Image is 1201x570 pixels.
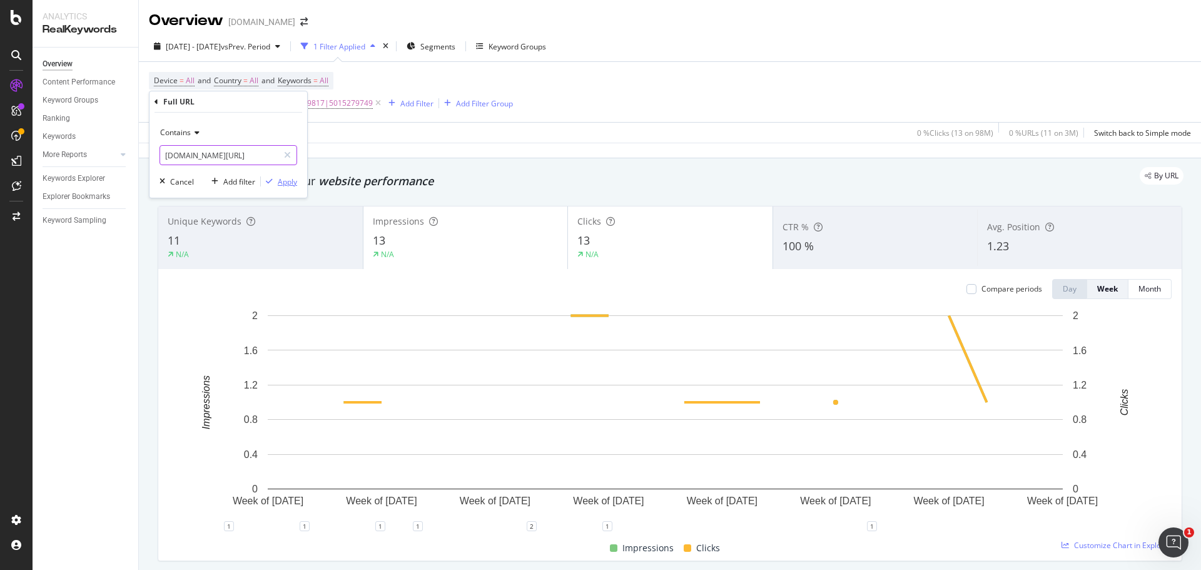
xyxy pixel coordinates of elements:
span: Clicks [577,215,601,227]
div: Keywords [43,130,76,143]
span: and [261,75,275,86]
div: 1 [602,521,612,531]
span: = [243,75,248,86]
a: Keywords [43,130,129,143]
button: Add Filter Group [439,96,513,111]
button: 1 Filter Applied [296,36,380,56]
span: 1.23 [987,238,1009,253]
text: Week of [DATE] [233,496,303,506]
a: Customize Chart in Explorer [1062,540,1172,551]
div: Add Filter Group [456,98,513,109]
text: 1.2 [244,380,258,390]
text: 1.6 [1073,345,1087,355]
span: Clicks [696,541,720,556]
text: 0 [252,484,258,494]
div: Cancel [170,176,194,187]
button: Add filter [206,175,255,188]
button: Month [1128,279,1172,299]
div: arrow-right-arrow-left [300,18,308,26]
div: [DOMAIN_NAME] [228,16,295,28]
div: Overview [149,10,223,31]
a: Keyword Sampling [43,214,129,227]
span: 13 [373,233,385,248]
span: [DATE] - [DATE] [166,41,221,52]
div: Month [1138,283,1161,294]
span: All [320,72,328,89]
text: 0.4 [1073,449,1087,460]
div: N/A [381,249,394,260]
div: 0 % Clicks ( 13 on 98M ) [917,128,993,138]
a: Overview [43,58,129,71]
span: = [180,75,184,86]
text: 2 [1073,310,1078,321]
text: 0 [1073,484,1078,494]
div: 2 [527,521,537,531]
div: times [380,40,391,53]
button: Switch back to Simple mode [1089,123,1191,143]
div: Add filter [223,176,255,187]
span: Keywords [278,75,312,86]
div: Compare periods [981,283,1042,294]
span: 100 % [783,238,814,253]
div: Day [1063,283,1077,294]
text: 1.2 [1073,380,1087,390]
span: Avg. Position [987,221,1040,233]
text: Week of [DATE] [573,496,644,506]
span: Unique Keywords [168,215,241,227]
button: Week [1087,279,1128,299]
div: legacy label [1140,167,1183,185]
text: Week of [DATE] [687,496,758,506]
button: Keyword Groups [471,36,551,56]
div: N/A [585,249,599,260]
span: 1 [1184,527,1194,537]
span: All [186,72,195,89]
div: Keywords Explorer [43,172,105,185]
span: All [250,72,258,89]
div: 1 [300,521,310,531]
div: 1 [413,521,423,531]
span: 11 [168,233,180,248]
text: 2 [252,310,258,321]
div: Apply [278,176,297,187]
a: More Reports [43,148,117,161]
div: Ranking [43,112,70,125]
button: Apply [261,175,297,188]
text: Impressions [201,375,211,429]
button: Segments [402,36,460,56]
div: Keyword Groups [43,94,98,107]
div: Switch back to Simple mode [1094,128,1191,138]
div: More Reports [43,148,87,161]
a: Keywords Explorer [43,172,129,185]
span: By URL [1154,172,1178,180]
div: 1 Filter Applied [313,41,365,52]
span: Device [154,75,178,86]
div: Week [1097,283,1118,294]
button: Add Filter [383,96,433,111]
a: Explorer Bookmarks [43,190,129,203]
text: 1.6 [244,345,258,355]
a: Content Performance [43,76,129,89]
text: Week of [DATE] [800,496,871,506]
span: and [198,75,211,86]
span: 13 [577,233,590,248]
div: RealKeywords [43,23,128,37]
div: Keyword Sampling [43,214,106,227]
div: 0 % URLs ( 11 on 3M ) [1009,128,1078,138]
text: 0.4 [244,449,258,460]
svg: A chart. [168,309,1162,526]
text: Week of [DATE] [1027,496,1098,506]
div: Keyword Groups [489,41,546,52]
div: N/A [176,249,189,260]
span: CTR % [783,221,809,233]
span: Country [214,75,241,86]
div: 1 [224,521,234,531]
div: Add Filter [400,98,433,109]
div: Analytics [43,10,128,23]
button: Day [1052,279,1087,299]
text: 0.8 [1073,414,1087,425]
span: vs Prev. Period [221,41,270,52]
text: Week of [DATE] [460,496,530,506]
div: Overview [43,58,73,71]
div: Explorer Bookmarks [43,190,110,203]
